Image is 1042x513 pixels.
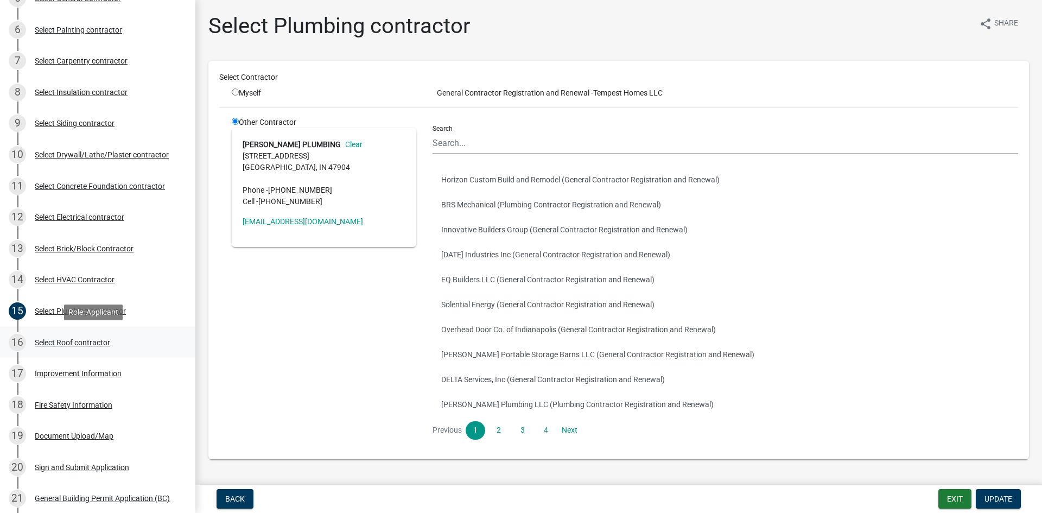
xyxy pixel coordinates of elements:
div: Tempest Homes LLC [424,87,1026,99]
div: 21 [9,490,26,507]
div: Select Roof contractor [35,339,110,346]
div: Sign and Submit Application [35,464,129,471]
button: [PERSON_NAME] Plumbing LLC (Plumbing Contractor Registration and Renewal) [433,392,1018,417]
a: 1 [466,421,485,440]
a: [EMAIL_ADDRESS][DOMAIN_NAME] [243,217,363,226]
button: DELTA Services, Inc (General Contractor Registration and Renewal) [433,367,1018,392]
button: shareShare [970,13,1027,34]
div: Select Insulation contractor [35,88,128,96]
div: Fire Safety Information [35,401,112,409]
div: 11 [9,178,26,195]
a: 4 [536,421,556,440]
div: Select Contractor [211,72,1026,83]
div: Select Drywall/Lathe/Plaster contractor [35,151,169,159]
button: EQ Builders LLC (General Contractor Registration and Renewal) [433,267,1018,292]
button: Update [976,489,1021,509]
div: 17 [9,365,26,382]
strong: [PERSON_NAME] PLUMBING [243,140,341,149]
button: Innovative Builders Group (General Contractor Registration and Renewal) [433,217,1018,242]
div: 12 [9,208,26,226]
div: Select Brick/Block Contractor [35,245,134,252]
abbr: Cell - [243,197,258,206]
button: Exit [938,489,971,509]
div: Select Plumbing contractor [35,307,126,315]
div: Select Carpentry contractor [35,57,128,65]
button: [DATE] Industries Inc (General Contractor Registration and Renewal) [433,242,1018,267]
div: 15 [9,302,26,320]
address: [STREET_ADDRESS] [GEOGRAPHIC_DATA], IN 47904 [243,139,405,207]
div: 16 [9,334,26,351]
a: Clear [341,140,363,149]
div: Document Upload/Map [35,432,113,440]
div: 19 [9,427,26,445]
button: Horizon Custom Build and Remodel (General Contractor Registration and Renewal) [433,167,1018,192]
div: 7 [9,52,26,69]
button: Overhead Door Co. of Indianapolis (General Contractor Registration and Renewal) [433,317,1018,342]
div: Role: Applicant [64,305,123,320]
button: [PERSON_NAME] Portable Storage Barns LLC (General Contractor Registration and Renewal) [433,342,1018,367]
h1: Select Plumbing contractor [208,13,471,39]
div: Select HVAC Contractor [35,276,115,283]
abbr: Phone - [243,186,268,194]
span: General Contractor Registration and Renewal - [433,88,593,97]
a: Next [560,421,579,440]
button: Back [217,489,253,509]
button: BRS Mechanical (Plumbing Contractor Registration and Renewal) [433,192,1018,217]
div: 8 [9,84,26,101]
div: 13 [9,240,26,257]
i: share [979,17,992,30]
span: [PHONE_NUMBER] [258,197,322,206]
div: Select Electrical contractor [35,213,124,221]
span: Update [984,495,1012,503]
span: [PHONE_NUMBER] [268,186,332,194]
div: 10 [9,146,26,163]
a: 3 [513,421,532,440]
nav: Page navigation [433,421,1018,440]
div: 6 [9,21,26,39]
span: Back [225,495,245,503]
div: Other Contractor [224,117,424,448]
a: 2 [489,421,509,440]
span: Share [994,17,1018,30]
div: Select Concrete Foundation contractor [35,182,165,190]
div: 14 [9,271,26,288]
div: 20 [9,459,26,476]
div: 9 [9,115,26,132]
div: Myself [232,87,416,99]
div: General Building Permit Application (BC) [35,495,170,502]
div: Select Siding contractor [35,119,115,127]
button: Solential Energy (General Contractor Registration and Renewal) [433,292,1018,317]
input: Search... [433,132,1018,154]
div: 18 [9,396,26,414]
div: Improvement Information [35,370,122,377]
div: Select Painting contractor [35,26,122,34]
